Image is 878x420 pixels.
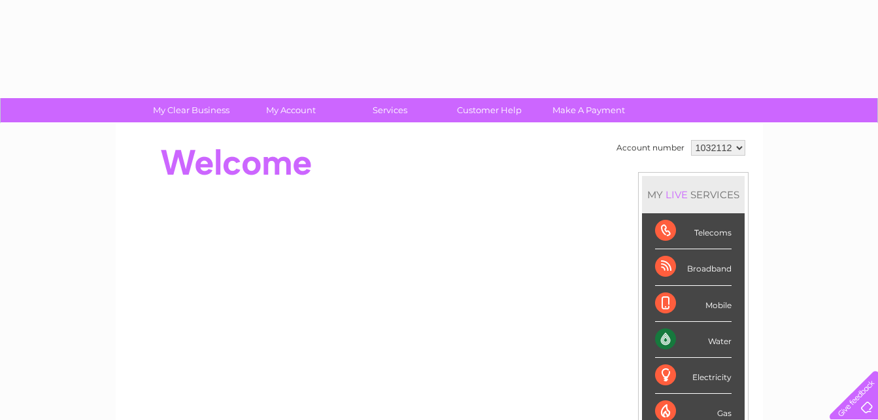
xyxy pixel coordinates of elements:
div: Electricity [655,358,732,394]
div: Telecoms [655,213,732,249]
a: Customer Help [435,98,543,122]
div: LIVE [663,188,690,201]
div: Broadband [655,249,732,285]
a: Make A Payment [535,98,643,122]
a: Services [336,98,444,122]
a: My Clear Business [137,98,245,122]
div: Mobile [655,286,732,322]
a: My Account [237,98,345,122]
td: Account number [613,137,688,159]
div: Water [655,322,732,358]
div: MY SERVICES [642,176,745,213]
